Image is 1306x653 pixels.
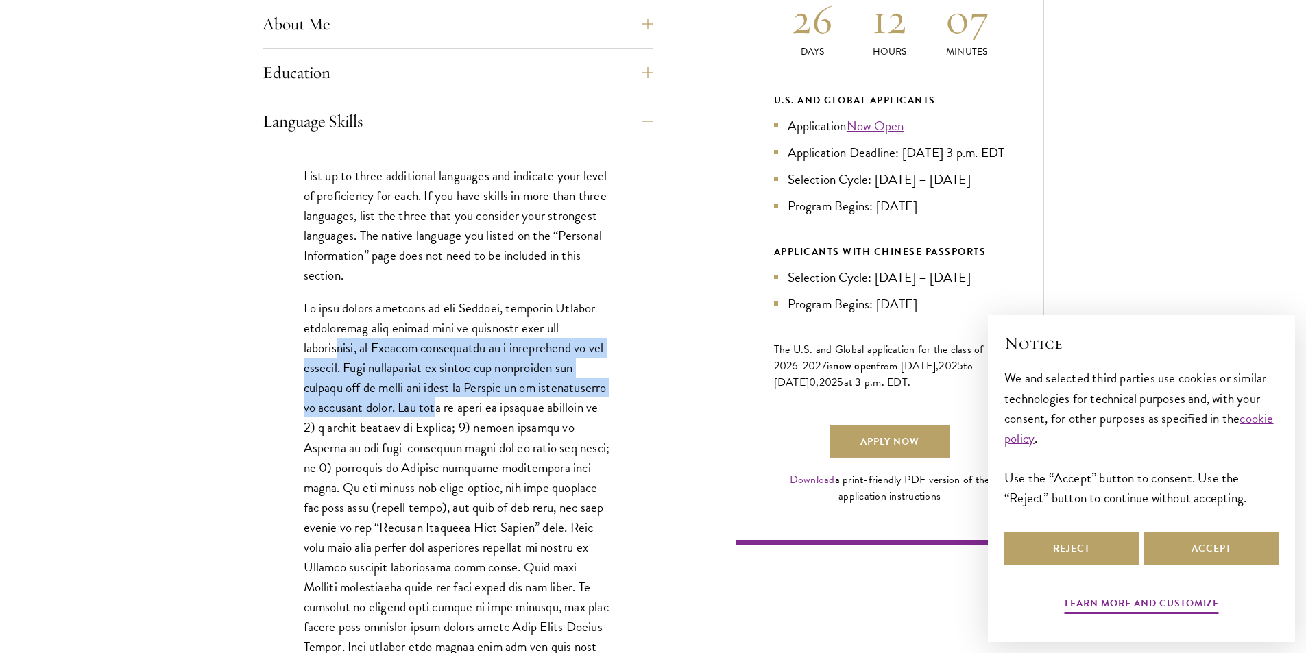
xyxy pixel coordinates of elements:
div: U.S. and Global Applicants [774,92,1006,109]
p: List up to three additional languages and indicate your level of proficiency for each. If you hav... [304,166,612,285]
span: from [DATE], [876,358,939,374]
button: About Me [263,8,653,40]
span: -202 [799,358,821,374]
li: Program Begins: [DATE] [774,196,1006,216]
a: cookie policy [1004,408,1274,448]
li: Program Begins: [DATE] [774,294,1006,314]
span: 202 [819,374,838,391]
li: Selection Cycle: [DATE] – [DATE] [774,169,1006,189]
span: is [827,358,834,374]
h2: Notice [1004,332,1279,355]
li: Application Deadline: [DATE] 3 p.m. EDT [774,143,1006,162]
li: Selection Cycle: [DATE] – [DATE] [774,267,1006,287]
span: at 3 p.m. EDT. [844,374,911,391]
div: a print-friendly PDF version of the application instructions [774,471,1006,504]
a: Now Open [847,116,904,136]
span: 6 [792,358,798,374]
p: Days [774,45,851,59]
p: Hours [851,45,928,59]
p: Minutes [928,45,1006,59]
span: 5 [837,374,843,391]
button: Accept [1144,532,1279,565]
a: Download [790,471,835,488]
button: Education [263,56,653,89]
li: Application [774,116,1006,136]
div: APPLICANTS WITH CHINESE PASSPORTS [774,243,1006,260]
a: Apply Now [830,425,950,458]
span: to [DATE] [774,358,973,391]
button: Learn more and customize [1065,595,1219,616]
span: 0 [809,374,816,391]
button: Language Skills [263,105,653,138]
span: 7 [821,358,827,374]
span: now open [833,358,876,373]
button: Reject [1004,532,1139,565]
span: The U.S. and Global application for the class of 202 [774,341,984,374]
span: 202 [939,358,957,374]
span: , [816,374,819,391]
span: 5 [957,358,963,374]
div: We and selected third parties use cookies or similar technologies for technical purposes and, wit... [1004,368,1279,507]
